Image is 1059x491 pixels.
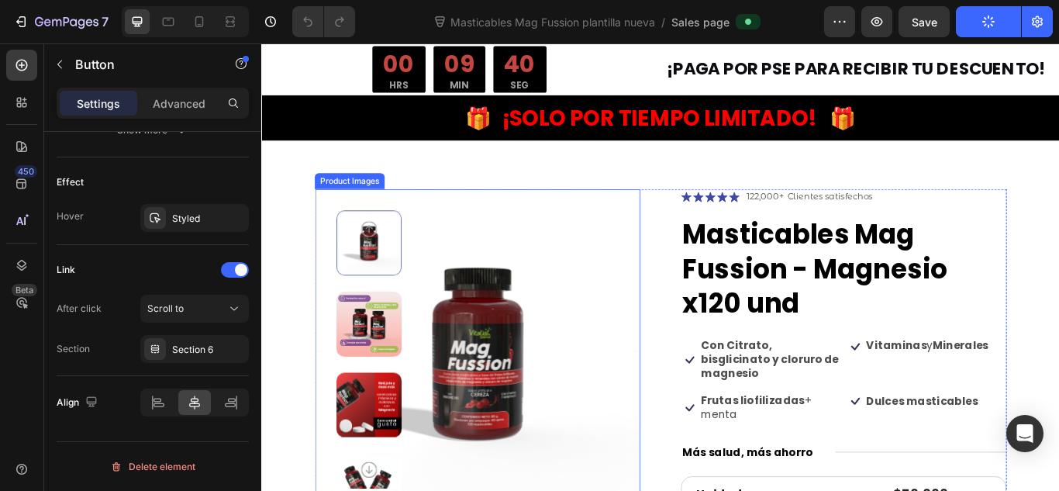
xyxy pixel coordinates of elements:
[147,303,184,314] span: Scroll to
[292,6,355,37] div: Undo/Redo
[671,14,730,30] span: Sales page
[57,263,75,277] div: Link
[87,289,163,365] img: Masticables Mag Fussion - Magnesio x120 und - Vitaliah Stevia -Alimentos saludables
[57,342,90,356] div: Section
[75,55,207,74] p: Button
[261,43,1059,491] iframe: Design area
[140,295,249,323] button: Scroll to
[116,207,134,226] button: Carousel Back Arrow
[6,6,116,37] button: 7
[110,458,195,476] div: Delete element
[512,344,673,394] strong: Con Citrato, bisglicinato y cloruro de magnesio
[57,392,101,413] div: Align
[153,95,205,112] p: Advanced
[512,407,633,425] strong: Frutas liofilizadas
[102,12,109,31] p: 7
[447,14,658,30] span: Masticables Mag Fussion plantilla nueva
[172,212,245,226] div: Styled
[899,6,950,37] button: Save
[172,343,245,357] div: Section 6
[57,455,249,479] button: Delete element
[565,171,712,187] p: 122,000+ Clientes satisfechos
[912,16,937,29] span: Save
[1006,415,1043,452] div: Open Intercom Messenger
[489,201,868,325] h1: Masticables Mag Fussion - Magnesio x120 und
[57,175,84,189] div: Effect
[472,16,929,45] p: ¡PAGA POR PSE PARA RECIBIR TU DESCUENTO!
[661,14,665,30] span: /
[12,284,37,296] div: Beta
[77,95,120,112] p: Settings
[2,68,929,105] p: 🎁 ¡SOLO POR TIEMPO LIMITADO! 🎁
[783,344,848,361] strong: Minerales
[57,302,102,316] div: After click
[57,209,84,223] div: Hover
[705,408,836,426] strong: Dulces masticables
[705,344,776,361] strong: Vitaminas
[491,469,643,486] p: Más salud, más ahorro
[705,345,848,361] p: y
[65,154,140,168] div: Product Images
[15,165,37,178] div: 450
[87,384,163,460] img: Masticables Mag Fussion - Magnesio x120 und - Vitaliah Stevia -Alimentos saludables
[512,409,674,441] p: + menta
